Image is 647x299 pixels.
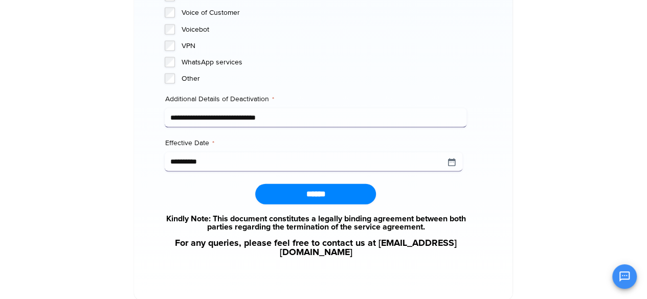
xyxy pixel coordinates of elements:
[181,74,466,84] label: Other
[165,239,466,257] a: For any queries, please feel free to contact us at [EMAIL_ADDRESS][DOMAIN_NAME]
[165,138,466,148] label: Effective Date
[165,215,466,231] a: Kindly Note: This document constitutes a legally binding agreement between both parties regarding...
[181,57,466,67] label: WhatsApp services
[181,8,466,18] label: Voice of Customer
[181,41,466,51] label: VPN
[181,25,466,35] label: Voicebot
[165,94,466,104] label: Additional Details of Deactivation
[612,264,637,289] button: Open chat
